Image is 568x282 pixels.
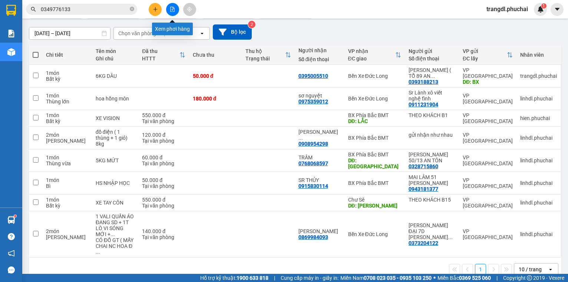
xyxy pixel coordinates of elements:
[142,160,185,166] div: Tại văn phòng
[46,203,88,209] div: Bất kỳ
[142,138,185,144] div: Tại văn phòng
[142,228,185,234] div: 140.000 đ
[298,135,303,141] span: ...
[463,56,507,62] div: ĐC lấy
[130,6,134,13] span: close-circle
[348,118,401,124] div: DĐ: LẮC
[7,48,15,56] img: warehouse-icon
[96,249,100,255] span: ...
[6,5,16,16] img: logo-vxr
[527,275,532,281] span: copyright
[193,52,238,58] div: Chưa thu
[281,274,339,282] span: Cung cấp máy in - giấy in:
[344,45,405,65] th: Toggle SortBy
[348,197,401,203] div: Chư Sê
[475,264,486,275] button: 1
[348,203,401,209] div: DĐ: CHU SÊ
[520,180,557,186] div: linhdl.phuchai
[142,183,185,189] div: Tại văn phòng
[554,6,561,13] span: caret-down
[481,4,534,14] span: trangdl.phuchai
[298,73,328,79] div: 0395005510
[166,3,179,16] button: file-add
[409,48,455,54] div: Người gửi
[520,200,557,206] div: linhdl.phuchai
[298,155,341,160] div: TRẦM
[46,234,88,240] div: Món
[96,115,135,121] div: XE VISION
[213,24,252,40] button: Bộ lọc
[409,132,455,138] div: gửi nhận như nhau
[463,197,513,209] div: VP [GEOGRAPHIC_DATA]
[463,228,513,240] div: VP [GEOGRAPHIC_DATA]
[96,56,135,62] div: Ghi chú
[149,3,162,16] button: plus
[409,186,438,192] div: 0943181377
[237,275,268,281] strong: 1900 633 818
[409,112,455,118] div: THEO KHÁCH B1
[46,160,88,166] div: Thùng vừa
[409,79,438,85] div: 0393188213
[142,118,185,124] div: Tại văn phòng
[348,56,395,62] div: ĐC giao
[46,52,88,58] div: Chi tiết
[46,138,88,144] div: Món
[96,200,135,206] div: XE TAY CÔN
[437,274,491,282] span: Miền Bắc
[242,45,294,65] th: Toggle SortBy
[409,222,455,240] div: NGUYỄN TRÁC ĐẠI 7D LÊ HỒNG PHONG
[409,163,438,169] div: 0328715860
[463,79,513,85] div: DĐ: BX
[298,99,328,104] div: 0975359012
[31,7,36,12] span: search
[46,228,88,234] div: 2 món
[348,48,395,54] div: VP nhận
[409,102,438,107] div: 0911231904
[47,4,106,14] li: [PERSON_NAME]
[118,30,169,37] div: Chọn văn phòng nhận
[348,112,401,118] div: BX Phía Bắc BMT
[519,266,542,273] div: 10 / trang
[142,48,179,54] div: Đã thu
[459,275,491,281] strong: 0369 525 060
[433,276,436,279] span: ⚪️
[520,115,557,121] div: hien.phuchai
[364,275,432,281] strong: 0708 023 035 - 0935 103 250
[298,129,341,141] div: LÊ QUANG ĐẠT // LÔ 2 KQH NGUYỄN CÔNG TRỨ
[46,183,88,189] div: Bì
[298,47,341,53] div: Người nhận
[200,274,268,282] span: Hỗ trợ kỹ thuật:
[520,52,557,58] div: Nhân viên
[520,96,557,102] div: linhdl.phuchai
[348,231,401,237] div: Bến Xe Đức Long
[46,132,88,138] div: 2 món
[348,152,401,157] div: BX Phía Bắc BMT
[142,155,185,160] div: 60.000 đ
[96,48,135,54] div: Tên món
[463,155,513,166] div: VP [GEOGRAPHIC_DATA]
[46,112,88,118] div: 1 món
[170,7,175,12] span: file-add
[245,56,285,62] div: Trạng thái
[130,7,134,11] span: close-circle
[47,14,106,24] li: In ngày: 08:56 12/08
[142,177,185,183] div: 50.000 đ
[298,228,341,234] div: THANH TRÀ
[298,234,328,240] div: 0869984093
[248,21,255,28] sup: 2
[138,45,189,65] th: Toggle SortBy
[46,70,88,76] div: 1 món
[298,160,328,166] div: 0768068597
[496,274,498,282] span: |
[8,250,15,257] span: notification
[548,266,554,272] svg: open
[409,197,455,203] div: THEO KHÁCH B15
[430,73,435,79] span: ...
[96,180,135,186] div: HS NHẬP HỌC
[110,231,115,237] span: ...
[199,30,205,36] svg: open
[274,274,275,282] span: |
[463,132,513,144] div: VP [GEOGRAPHIC_DATA]
[8,233,15,240] span: question-circle
[47,25,106,35] li: Nhân viên: Trang ĐL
